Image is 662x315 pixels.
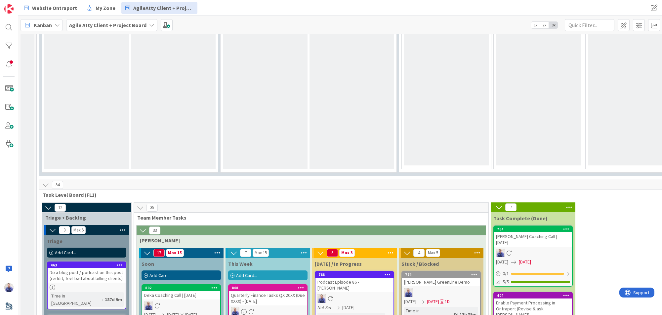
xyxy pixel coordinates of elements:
[4,4,14,14] img: Visit kanbanzone.com
[445,298,450,305] div: 1D
[48,262,126,283] div: 463Do a blog post / podcast on this post (reddit, feel bad about billing clients)
[48,262,126,268] div: 463
[315,294,393,303] div: JG
[317,304,332,310] i: Not Set
[494,226,572,232] div: 764
[47,238,62,244] span: Triage
[493,215,548,222] span: Task Complete (Done)
[146,204,158,212] span: 35
[496,249,505,257] img: JG
[103,296,124,303] div: 187d 9m
[404,288,413,297] img: JG
[142,301,220,310] div: JG
[318,272,393,277] div: 788
[497,227,572,231] div: 764
[531,22,540,28] span: 1x
[142,291,220,299] div: Deka Coaching Call | [DATE]
[519,259,531,265] span: [DATE]
[96,4,115,12] span: My Zone
[236,272,257,278] span: Add Card...
[153,249,165,257] span: 17
[229,285,307,291] div: 808
[404,298,416,305] span: [DATE]
[342,304,354,311] span: [DATE]
[402,272,480,286] div: 774[PERSON_NAME] GreenLine Demo
[255,251,267,255] div: Max 15
[494,293,572,298] div: 404
[402,288,480,297] div: JG
[428,251,438,255] div: Max 5
[494,232,572,247] div: [PERSON_NAME] Coaching Call | [DATE]
[405,272,480,277] div: 774
[317,294,326,303] img: JG
[549,22,558,28] span: 3x
[327,249,338,257] span: 5
[496,259,508,265] span: [DATE]
[73,228,84,232] div: Max 5
[494,269,572,278] div: 0/1
[228,261,253,267] span: This Week
[503,278,509,285] span: 5/5
[240,249,251,257] span: 7
[55,204,66,212] span: 12
[494,249,572,257] div: JG
[142,285,220,291] div: 802
[149,227,160,234] span: 33
[4,283,14,292] img: JG
[144,301,153,310] img: JG
[4,301,14,311] img: avatar
[565,19,614,31] input: Quick Filter...
[142,285,220,299] div: 802Deka Coaching Call | [DATE]
[34,21,52,29] span: Kanban
[493,226,573,287] a: 764[PERSON_NAME] Coaching Call | [DATE]JG[DATE][DATE]0/15/5
[315,272,393,278] div: 788
[497,293,572,298] div: 404
[505,203,517,211] span: 7
[48,268,126,283] div: Do a blog post / podcast on this post (reddit, feel bad about billing clients)
[51,263,126,267] div: 463
[315,278,393,292] div: Podcast Episode 86 - [PERSON_NAME]
[145,286,220,290] div: 802
[168,251,182,255] div: Max 15
[142,261,154,267] span: Soon
[83,2,119,14] a: My Zone
[59,226,70,234] span: 3
[47,262,126,309] a: 463Do a blog post / podcast on this post (reddit, feel bad about billing clients)Time in [GEOGRAP...
[121,2,197,14] a: AgileAtty Client + Project
[52,181,63,189] span: 54
[232,286,307,290] div: 808
[137,214,480,221] span: Team Member Tasks
[14,1,30,9] span: Support
[540,22,549,28] span: 2x
[149,272,171,278] span: Add Card...
[503,270,509,277] span: 0 / 1
[413,249,425,257] span: 4
[315,272,393,292] div: 788Podcast Episode 86 - [PERSON_NAME]
[133,4,193,12] span: AgileAtty Client + Project
[229,291,307,305] div: Quarterly Finance Tasks QX 20XX (Due XXXX) - [DATE]
[69,22,146,28] b: Agile Atty Client + Project Board
[402,272,480,278] div: 774
[32,4,77,12] span: Website Ontraport
[50,292,102,307] div: Time in [GEOGRAPHIC_DATA]
[229,285,307,305] div: 808Quarterly Finance Tasks QX 20XX (Due XXXX) - [DATE]
[45,214,123,221] span: Triage + Backlog
[55,250,76,256] span: Add Card...
[20,2,81,14] a: Website Ontraport
[315,261,362,267] span: Today / In Progress
[427,298,439,305] span: [DATE]
[402,278,480,286] div: [PERSON_NAME] GreenLine Demo
[102,296,103,303] span: :
[494,226,572,247] div: 764[PERSON_NAME] Coaching Call | [DATE]
[401,261,439,267] span: Stuck / Blocked
[341,251,353,255] div: Max 3
[140,237,477,244] span: John Tasks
